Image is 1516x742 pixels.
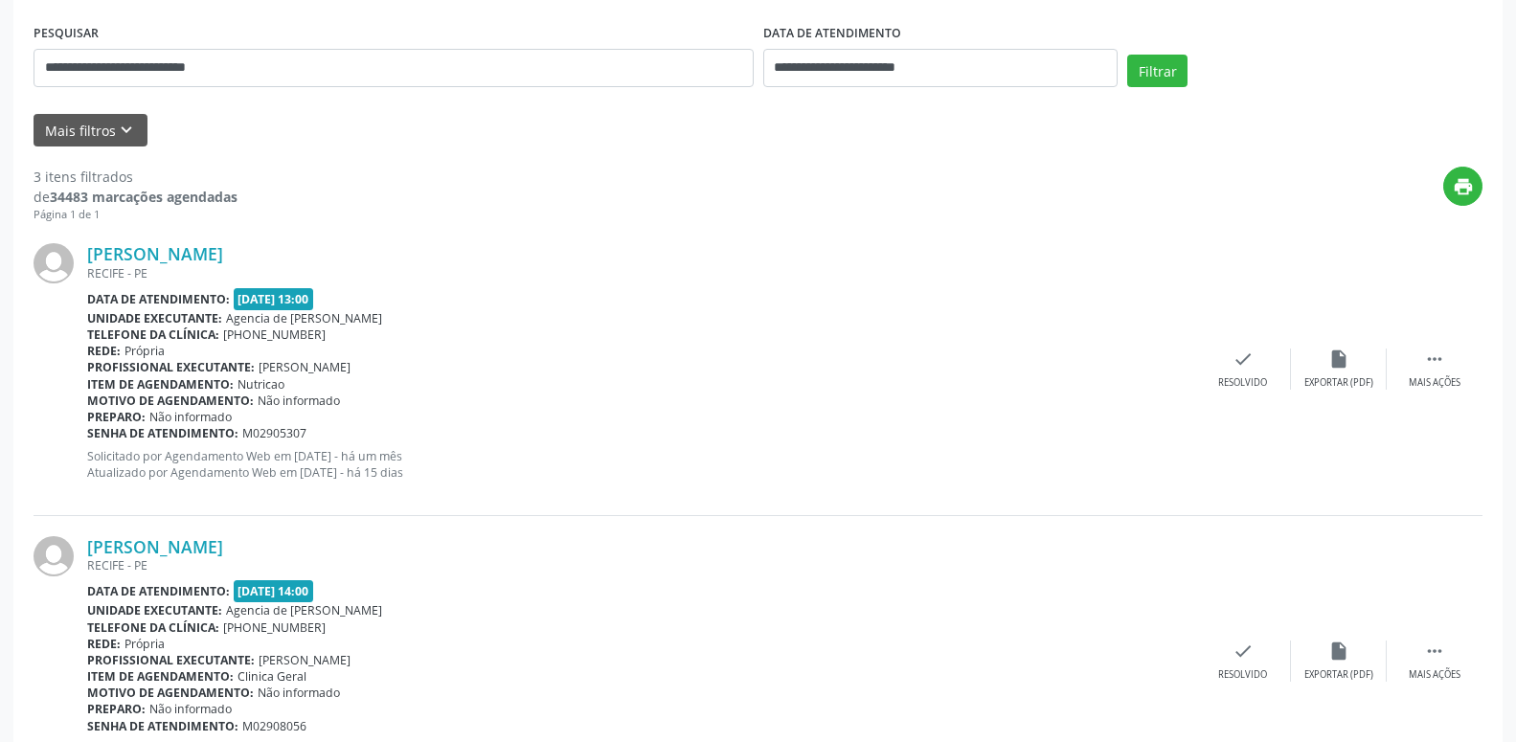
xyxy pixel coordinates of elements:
[34,114,147,147] button: Mais filtroskeyboard_arrow_down
[258,393,340,409] span: Não informado
[34,19,99,49] label: PESQUISAR
[1218,376,1267,390] div: Resolvido
[87,393,254,409] b: Motivo de agendamento:
[87,359,255,375] b: Profissional executante:
[238,668,306,685] span: Clinica Geral
[238,376,284,393] span: Nutricao
[223,326,326,343] span: [PHONE_NUMBER]
[87,243,223,264] a: [PERSON_NAME]
[87,557,1195,573] div: RECIFE - PE
[34,536,74,576] img: img
[1127,55,1188,87] button: Filtrar
[234,288,314,310] span: [DATE] 13:00
[87,636,121,652] b: Rede:
[87,602,222,618] b: Unidade executante:
[87,583,230,599] b: Data de atendimento:
[87,718,238,734] b: Senha de atendimento:
[87,685,254,701] b: Motivo de agendamento:
[223,619,326,636] span: [PHONE_NUMBER]
[1304,376,1373,390] div: Exportar (PDF)
[763,19,901,49] label: DATA DE ATENDIMENTO
[1233,349,1254,370] i: check
[87,425,238,441] b: Senha de atendimento:
[87,265,1195,281] div: RECIFE - PE
[1233,641,1254,662] i: check
[87,536,223,557] a: [PERSON_NAME]
[124,636,165,652] span: Própria
[234,580,314,602] span: [DATE] 14:00
[124,343,165,359] span: Própria
[87,652,255,668] b: Profissional executante:
[149,701,232,717] span: Não informado
[87,668,234,685] b: Item de agendamento:
[259,652,351,668] span: [PERSON_NAME]
[87,619,219,636] b: Telefone da clínica:
[87,448,1195,481] p: Solicitado por Agendamento Web em [DATE] - há um mês Atualizado por Agendamento Web em [DATE] - h...
[1453,176,1474,197] i: print
[50,188,238,206] strong: 34483 marcações agendadas
[87,343,121,359] b: Rede:
[34,207,238,223] div: Página 1 de 1
[1409,376,1460,390] div: Mais ações
[1328,349,1349,370] i: insert_drive_file
[1443,167,1482,206] button: print
[149,409,232,425] span: Não informado
[259,359,351,375] span: [PERSON_NAME]
[34,167,238,187] div: 3 itens filtrados
[1328,641,1349,662] i: insert_drive_file
[1218,668,1267,682] div: Resolvido
[1409,668,1460,682] div: Mais ações
[1424,641,1445,662] i: 
[87,701,146,717] b: Preparo:
[258,685,340,701] span: Não informado
[1424,349,1445,370] i: 
[242,718,306,734] span: M02908056
[87,310,222,326] b: Unidade executante:
[1304,668,1373,682] div: Exportar (PDF)
[87,376,234,393] b: Item de agendamento:
[87,409,146,425] b: Preparo:
[116,120,137,141] i: keyboard_arrow_down
[226,310,382,326] span: Agencia de [PERSON_NAME]
[242,425,306,441] span: M02905307
[34,187,238,207] div: de
[226,602,382,618] span: Agencia de [PERSON_NAME]
[87,291,230,307] b: Data de atendimento:
[34,243,74,283] img: img
[87,326,219,343] b: Telefone da clínica:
